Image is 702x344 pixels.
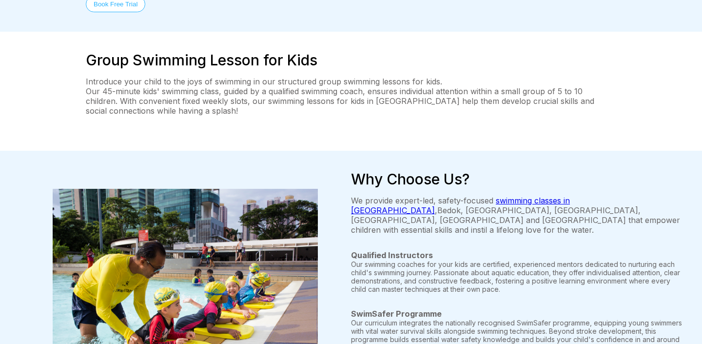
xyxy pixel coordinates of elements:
[86,86,616,116] p: Our 45-minute kids' swimming class, guided by a qualified swimming coach, ensures individual atte...
[351,309,682,319] h3: SwimSafer Programme
[351,250,682,293] div: Our swimming coaches for your kids are certified, experienced mentors dedicated to nurturing each...
[351,250,682,260] h3: Qualified Instructors
[86,77,616,86] p: Introduce your child to the joys of swimming in our structured group swimming lessons for kids.
[86,51,616,69] h2: Group Swimming Lesson for Kids
[351,170,682,188] h2: Why Choose Us?
[351,196,570,215] a: swimming classes in [GEOGRAPHIC_DATA]
[351,196,682,235] p: We provide expert-led, safety-focused , Bedok, [GEOGRAPHIC_DATA], [GEOGRAPHIC_DATA], [GEOGRAPHIC_...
